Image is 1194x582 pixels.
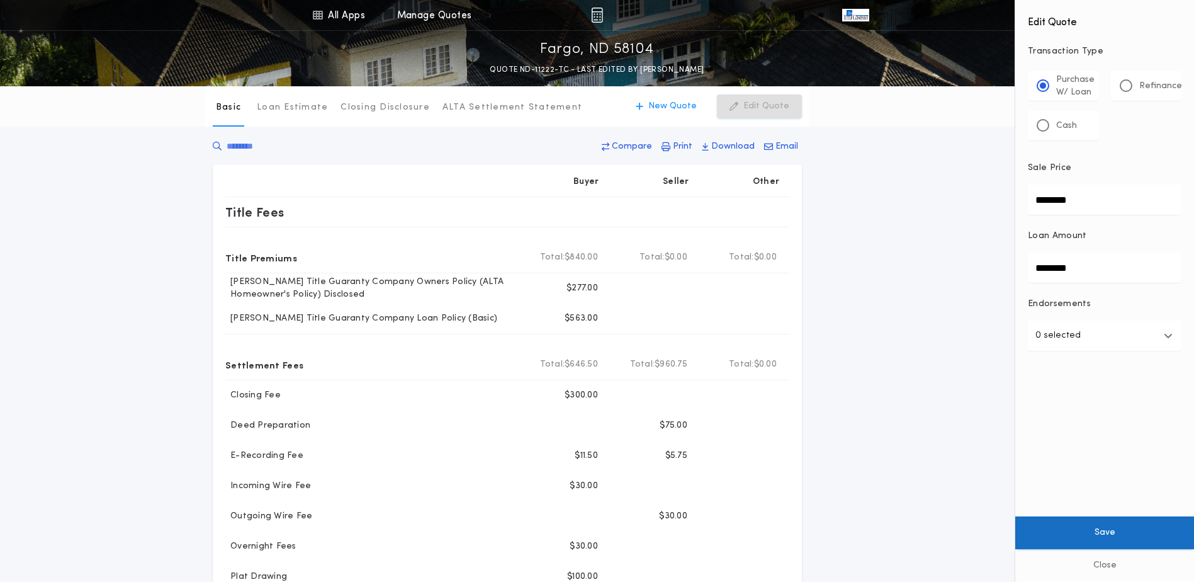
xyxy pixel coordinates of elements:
[225,355,303,375] p: Settlement Fees
[775,140,798,153] p: Email
[655,358,687,371] span: $960.75
[630,358,655,371] b: Total:
[225,202,284,222] p: Title Fees
[490,64,704,76] p: QUOTE ND-11222-TC - LAST EDITED BY [PERSON_NAME]
[1028,8,1181,30] h4: Edit Quote
[1028,253,1181,283] input: Loan Amount
[623,94,709,118] button: New Quote
[598,135,656,158] button: Compare
[225,276,519,301] p: [PERSON_NAME] Title Guaranty Company Owners Policy (ALTA Homeowner's Policy) Disclosed
[1056,120,1077,132] p: Cash
[1028,230,1087,243] p: Loan Amount
[1028,162,1071,174] p: Sale Price
[540,358,565,371] b: Total:
[565,358,598,371] span: $646.50
[1015,516,1194,549] button: Save
[698,135,758,158] button: Download
[540,40,654,60] p: Fargo, ND 58104
[760,135,802,158] button: Email
[753,176,779,188] p: Other
[743,100,789,113] p: Edit Quote
[754,251,777,264] span: $0.00
[1028,298,1181,311] p: Endorsements
[659,510,687,523] p: $30.00
[225,480,311,493] p: Incoming Wire Fee
[1035,328,1081,343] p: 0 selected
[1028,185,1181,215] input: Sale Price
[225,510,312,523] p: Outgoing Wire Fee
[570,480,598,493] p: $30.00
[565,389,598,402] p: $300.00
[442,101,582,114] p: ALTA Settlement Statement
[565,312,598,325] p: $563.00
[673,140,692,153] p: Print
[591,8,603,23] img: img
[1139,80,1182,93] p: Refinance
[225,419,310,432] p: Deed Preparation
[754,358,777,371] span: $0.00
[575,450,598,462] p: $11.50
[842,9,869,21] img: vs-icon
[1056,74,1095,99] p: Purchase W/ Loan
[225,389,281,402] p: Closing Fee
[665,450,687,462] p: $5.75
[1015,549,1194,582] button: Close
[660,419,687,432] p: $75.00
[566,282,598,295] p: $277.00
[648,100,697,113] p: New Quote
[565,251,598,264] span: $840.00
[216,101,241,114] p: Basic
[225,540,296,553] p: Overnight Fees
[570,540,598,553] p: $30.00
[612,140,652,153] p: Compare
[573,176,599,188] p: Buyer
[639,251,665,264] b: Total:
[1028,45,1181,58] p: Transaction Type
[225,312,497,325] p: [PERSON_NAME] Title Guaranty Company Loan Policy (Basic)
[729,251,754,264] b: Total:
[663,176,689,188] p: Seller
[257,101,328,114] p: Loan Estimate
[729,358,754,371] b: Total:
[658,135,696,158] button: Print
[711,140,755,153] p: Download
[341,101,430,114] p: Closing Disclosure
[540,251,565,264] b: Total:
[225,450,303,462] p: E-Recording Fee
[717,94,802,118] button: Edit Quote
[665,251,687,264] span: $0.00
[225,248,297,268] p: Title Premiums
[1028,321,1181,351] button: 0 selected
